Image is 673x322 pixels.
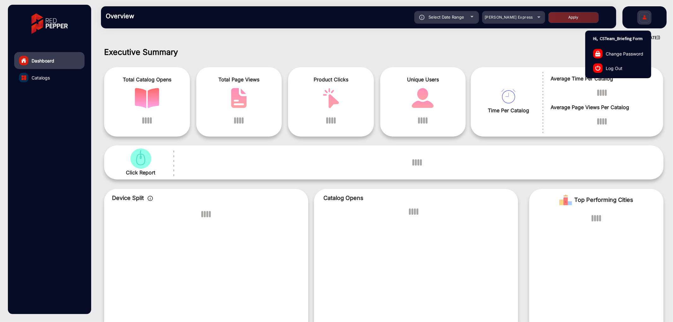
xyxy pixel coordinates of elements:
span: Total Catalog Opens [109,76,185,83]
img: Sign%20Up.svg [638,7,651,29]
span: Device Split [112,195,144,201]
img: home [21,58,27,63]
img: catalog [135,88,159,108]
p: Catalog Opens [323,194,509,202]
span: Top Performing Cities [575,194,634,206]
img: catalog [21,75,26,80]
div: ([DATE] - [DATE]) [95,35,660,41]
img: Rank image [559,194,572,206]
img: log-out [595,66,600,71]
img: change-password [595,50,600,56]
p: Hi, CSTeam_Briefing Form [586,33,651,44]
span: [PERSON_NAME] Express [485,15,533,20]
span: Unique Users [385,76,461,83]
img: catalog [501,89,516,103]
span: Product Clicks [293,76,369,83]
span: Log Out [606,65,623,71]
img: catalog [410,88,435,108]
img: catalog [128,149,153,169]
h3: Overview [106,12,194,20]
h1: Executive Summary [104,47,664,57]
img: icon [148,196,153,201]
img: icon [419,15,425,20]
button: Apply [548,12,599,23]
img: vmg-logo [27,8,72,39]
a: Dashboard [14,52,85,69]
img: catalog [227,88,251,108]
img: catalog [319,88,343,108]
span: Select Date Range [429,15,464,20]
span: Change Password [606,50,643,57]
span: Dashboard [32,57,54,64]
span: Catalogs [32,74,50,81]
a: Catalogs [14,69,85,86]
span: Total Page Views [201,76,277,83]
span: Average Page Views Per Catalog [551,103,654,111]
span: Average Time Per Catalog [551,75,654,82]
span: Click Report [126,169,155,176]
